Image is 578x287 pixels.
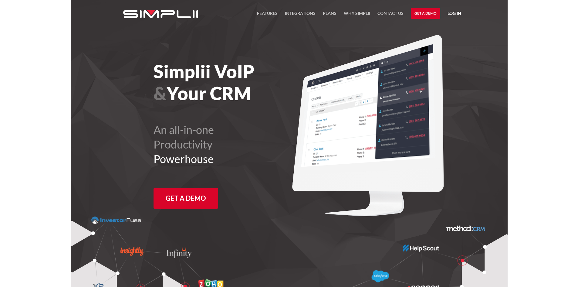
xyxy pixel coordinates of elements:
[411,8,440,19] a: Get a Demo
[377,10,404,21] a: Contact US
[154,82,167,104] span: &
[154,152,214,166] span: Powerhouse
[154,60,323,104] h1: Simplii VoIP Your CRM
[285,10,316,21] a: Integrations
[448,10,461,19] a: Log in
[323,10,336,21] a: Plans
[123,10,198,18] img: Simplii
[257,10,278,21] a: FEATURES
[154,188,218,209] a: Get a Demo
[344,10,370,21] a: Why Simplii
[154,122,323,166] h2: An all-in-one Productivity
